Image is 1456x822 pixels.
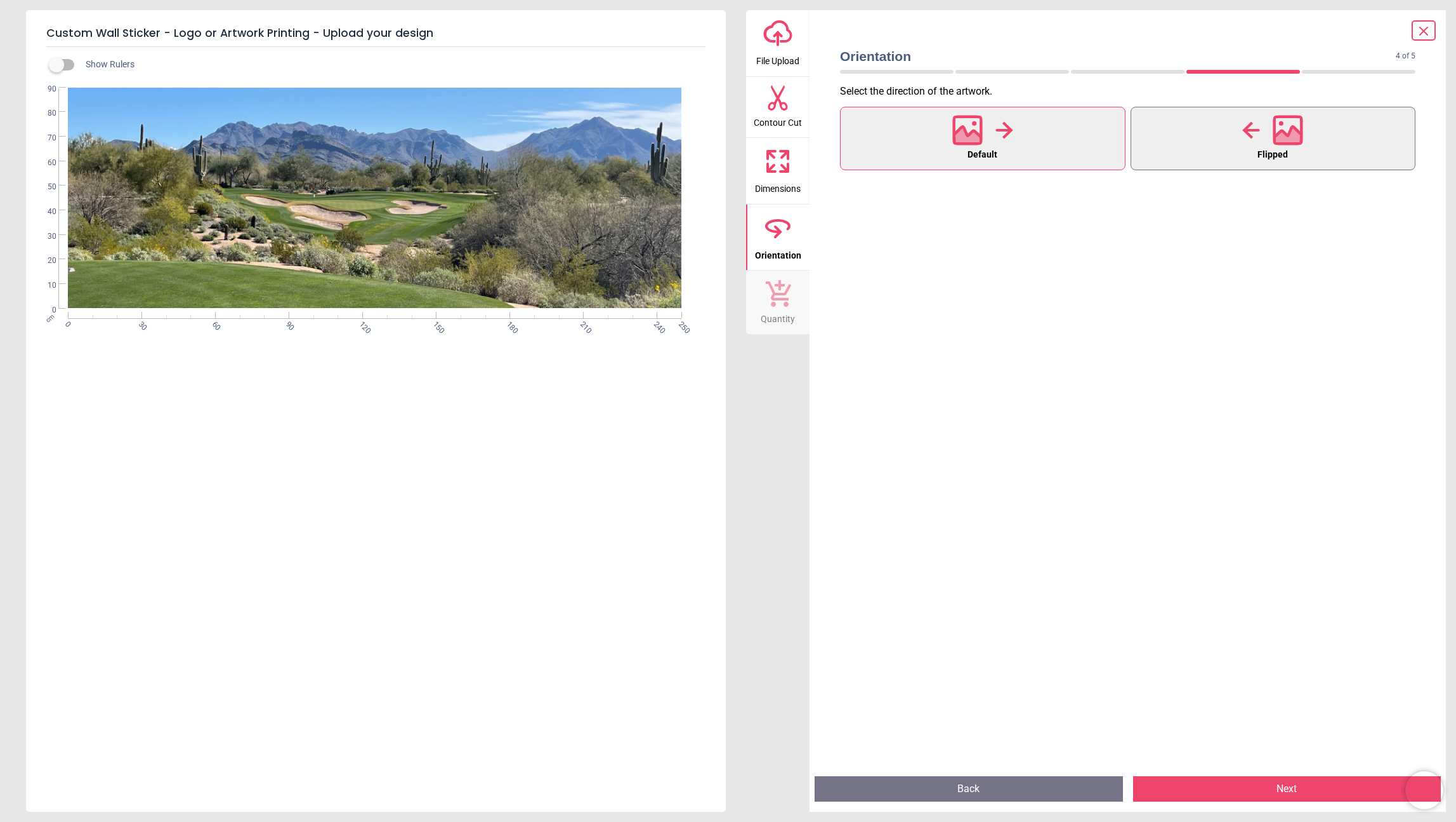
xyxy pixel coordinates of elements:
[32,231,56,242] span: 30
[32,280,56,291] span: 10
[577,320,586,328] span: 210
[62,320,70,328] span: 0
[32,108,56,119] span: 80
[840,84,1426,98] p: Select the direction of the artwork .
[136,320,144,328] span: 30
[44,312,56,323] span: cm
[46,20,705,47] h5: Custom Wall Sticker - Logo or Artwork Printing - Upload your design
[1396,51,1415,62] span: 4 of 5
[283,320,291,328] span: 90
[1131,107,1416,170] button: Flipped
[32,182,56,192] span: 50
[754,111,802,130] span: Contour Cut
[32,84,56,95] span: 90
[1257,147,1288,163] span: Flipped
[746,77,810,138] button: Contour Cut
[815,776,1123,802] button: Back
[840,107,1125,170] button: Default
[676,320,684,328] span: 250
[32,206,56,217] span: 40
[755,243,801,262] span: Orientation
[32,158,56,168] span: 60
[32,255,56,266] span: 20
[56,57,726,72] div: Show Rulers
[967,147,997,163] span: Default
[746,10,810,76] button: File Upload
[32,305,56,316] span: 0
[761,307,795,326] span: Quantity
[32,133,56,144] span: 70
[746,205,810,271] button: Orientation
[430,320,438,328] span: 150
[755,177,801,196] span: Dimensions
[357,320,365,328] span: 120
[651,320,659,328] span: 240
[209,320,218,328] span: 60
[746,138,810,204] button: Dimensions
[504,320,512,328] span: 180
[1405,771,1443,809] iframe: Brevo live chat
[1133,776,1441,802] button: Next
[756,49,799,68] span: File Upload
[746,271,810,334] button: Quantity
[840,47,1396,65] span: Orientation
